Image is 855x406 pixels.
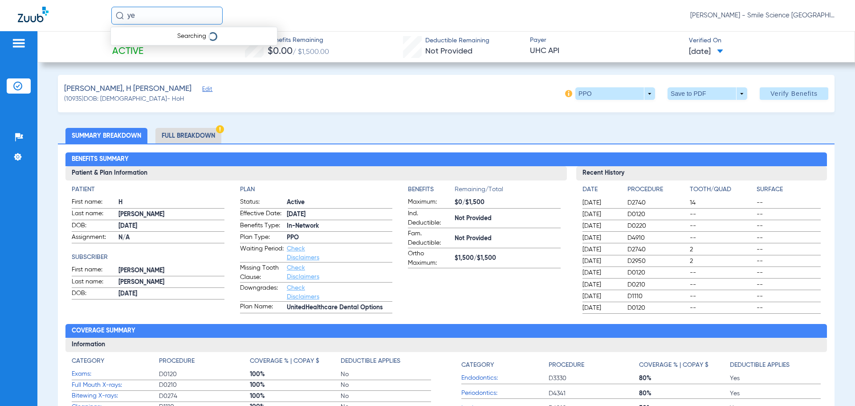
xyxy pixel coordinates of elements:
span: Missing Tooth Clause: [240,263,284,282]
span: -- [690,234,753,242]
span: D3330 [549,374,639,383]
span: -- [757,198,820,207]
a: Check Disclaimers [287,285,319,300]
span: -- [757,292,820,301]
h4: Date [582,185,620,194]
span: Deductible Remaining [425,36,489,45]
span: [PERSON_NAME] - Smile Science [GEOGRAPHIC_DATA] [690,11,837,20]
span: Plan Type: [240,233,284,243]
app-breakdown-title: Deductible Applies [341,357,432,369]
span: -- [757,210,820,219]
span: Waiting Period: [240,244,284,262]
span: -- [690,210,753,219]
span: Active [112,45,143,58]
span: [DATE] [582,198,620,207]
span: No [341,392,432,401]
input: Search for patients [111,7,223,25]
h4: Tooth/Quad [690,185,753,194]
span: D2740 [627,198,687,207]
span: Ind. Deductible: [408,209,452,228]
h4: Coverage % | Copay $ [639,361,708,370]
span: Periodontics: [461,389,549,398]
span: Payer [530,36,681,45]
span: 2 [690,245,753,254]
span: (10935) DOB: [DEMOGRAPHIC_DATA] - HoH [64,94,184,104]
span: Plan Name: [240,302,284,313]
span: DOB: [72,289,115,299]
span: -- [757,221,820,230]
span: D0120 [627,210,687,219]
app-breakdown-title: Coverage % | Copay $ [639,357,730,373]
span: -- [757,234,820,242]
span: D2740 [627,245,687,254]
span: Yes [730,389,821,398]
h4: Category [72,357,104,366]
app-breakdown-title: Tooth/Quad [690,185,753,197]
span: Last name: [72,209,115,220]
h4: Deductible Applies [341,357,400,366]
span: Full Mouth X-rays: [72,381,159,390]
span: N/A [118,233,224,242]
span: Ortho Maximum: [408,249,452,268]
span: -- [757,245,820,254]
h3: Information [65,338,826,352]
span: -- [757,268,820,277]
span: D4910 [627,234,687,242]
span: -- [690,268,753,277]
iframe: Chat Widget [810,363,855,406]
span: D0274 [159,392,250,401]
span: Downgrades: [240,283,284,301]
span: [PERSON_NAME] [118,266,224,275]
h4: Procedure [627,185,687,194]
a: Check Disclaimers [287,246,319,261]
span: [DATE] [582,245,620,254]
button: Verify Benefits [760,87,828,100]
span: [DATE] [582,268,620,277]
span: Effective Date: [240,209,284,220]
span: / $1,500.00 [293,49,329,56]
h4: Coverage % | Copay $ [250,357,319,366]
span: UHC API [530,45,681,57]
span: [DATE] [287,210,392,219]
span: [DATE] [118,221,224,231]
span: DOB: [72,221,115,232]
span: First name: [72,197,115,208]
span: Searching [177,33,206,39]
h4: Patient [72,185,224,194]
span: D0120 [627,268,687,277]
h4: Deductible Applies [730,361,790,370]
span: Endodontics: [461,373,549,383]
img: Zuub Logo [18,7,49,22]
span: [DATE] [582,292,620,301]
span: In-Network [287,221,392,231]
a: Check Disclaimers [287,265,319,280]
span: [DATE] [582,303,620,312]
span: Yes [730,374,821,383]
h4: Procedure [549,361,584,370]
span: Not Provided [455,234,560,243]
h4: Subscriber [72,253,224,262]
app-breakdown-title: Procedure [627,185,687,197]
span: [DATE] [118,289,224,299]
h4: Procedure [159,357,195,366]
span: H [118,198,224,207]
img: hamburger-icon [12,38,26,49]
span: -- [757,280,820,289]
span: Last name: [72,277,115,288]
img: Hazard [216,125,224,133]
span: [DATE] [582,221,620,230]
span: [DATE] [582,210,620,219]
span: Bitewing X-rays: [72,391,159,401]
span: 100% [250,381,341,390]
span: Remaining/Total [455,185,560,197]
span: [DATE] [582,280,620,289]
span: Maximum: [408,197,452,208]
span: D0220 [627,221,687,230]
span: Benefits Type: [240,221,284,232]
span: $1,500/$1,500 [455,254,560,263]
span: 2 [690,257,753,266]
span: 80% [639,389,730,398]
